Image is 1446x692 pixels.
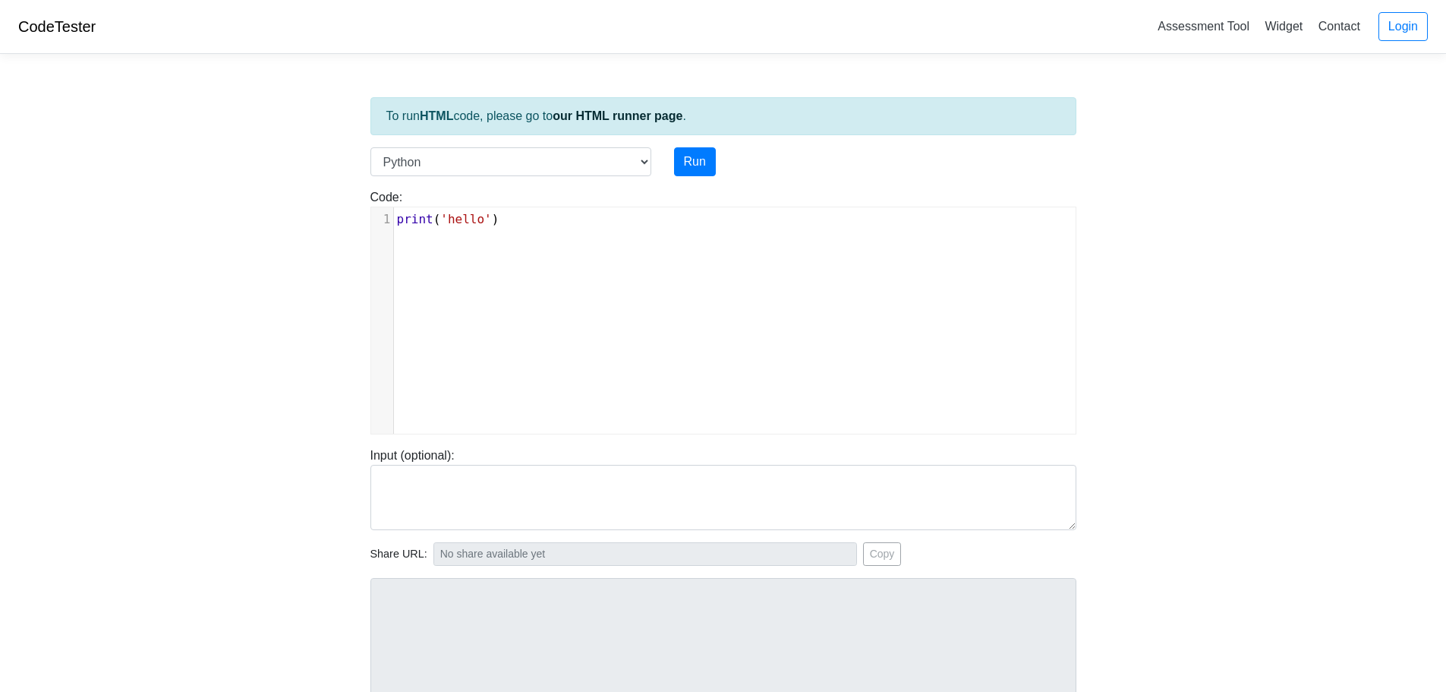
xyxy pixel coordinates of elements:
span: Share URL: [370,546,427,563]
span: print [397,212,433,226]
a: Widget [1259,14,1309,39]
button: Copy [863,542,902,566]
a: our HTML runner page [553,109,682,122]
span: ( ) [397,212,499,226]
div: To run code, please go to . [370,97,1076,135]
a: Assessment Tool [1151,14,1255,39]
button: Run [674,147,716,176]
div: Code: [359,188,1088,434]
a: Contact [1312,14,1366,39]
span: 'hello' [440,212,491,226]
div: Input (optional): [359,447,1088,530]
div: 1 [371,210,393,229]
a: Login [1378,12,1428,41]
a: CodeTester [18,18,96,35]
input: No share available yet [433,542,857,566]
strong: HTML [420,109,453,122]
